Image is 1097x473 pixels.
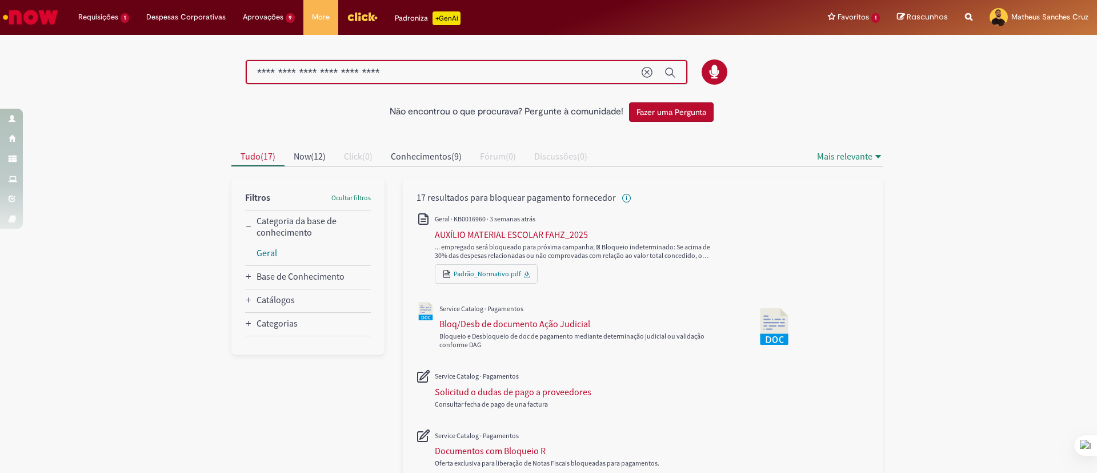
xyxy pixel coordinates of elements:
p: +GenAi [433,11,461,25]
button: Fazer uma Pergunta [629,102,714,122]
span: More [312,11,330,23]
span: 9 [286,13,295,23]
span: Despesas Corporativas [146,11,226,23]
img: click_logo_yellow_360x200.png [347,8,378,25]
span: Requisições [78,11,118,23]
span: 1 [121,13,129,23]
span: Aprovações [243,11,283,23]
span: 1 [871,13,880,23]
a: Rascunhos [897,12,948,23]
h2: Não encontrou o que procurava? Pergunte à comunidade! [390,107,623,117]
span: Favoritos [838,11,869,23]
span: Matheus Sanches Cruz [1011,12,1088,22]
span: Rascunhos [907,11,948,22]
img: ServiceNow [1,6,60,29]
div: Padroniza [395,11,461,25]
